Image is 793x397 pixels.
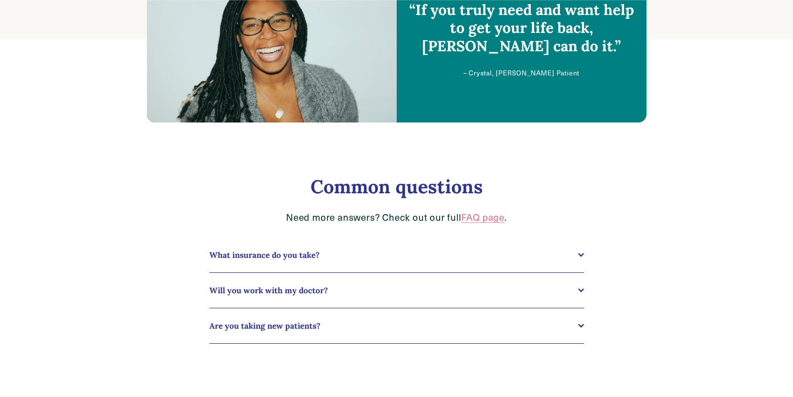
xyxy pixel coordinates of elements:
h2: Common questions [209,175,584,198]
strong: “If you truly need and want help to get your life back, [PERSON_NAME] can do it.” [409,0,638,55]
p: Need more answers? Check out our full . [209,211,584,223]
a: FAQ page [461,211,505,223]
span: Are you taking new patients? [209,321,578,331]
p: – Crystal, [PERSON_NAME] Patient [409,69,634,77]
span: What insurance do you take? [209,250,578,260]
span: Will you work with my doctor? [209,285,578,295]
button: Will you work with my doctor? [209,273,584,308]
button: What insurance do you take? [209,237,584,272]
button: Are you taking new patients? [209,308,584,343]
